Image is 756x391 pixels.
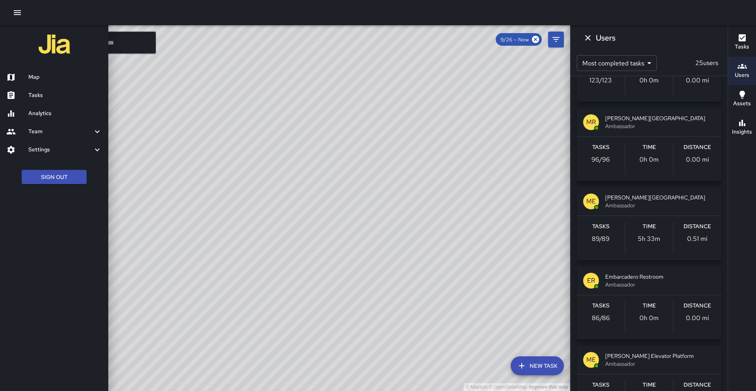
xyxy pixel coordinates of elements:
h6: Insights [732,128,752,136]
h6: Distance [684,222,711,231]
h6: Assets [733,99,751,108]
p: 5h 33m [638,234,660,244]
p: 0.51 mi [687,234,708,244]
button: New Task [511,356,564,375]
span: Ambassador [605,281,715,289]
h6: Time [643,143,656,152]
span: [PERSON_NAME][GEOGRAPHIC_DATA] [605,194,715,201]
p: 0.00 mi [686,155,709,164]
h6: Distance [684,381,711,389]
h6: Tasks [28,91,102,100]
h6: Map [28,73,102,82]
p: 0h 0m [639,76,659,85]
p: 0h 0m [639,155,659,164]
button: Dismiss [580,30,596,46]
span: Ambassador [605,122,715,130]
h6: Tasks [592,381,610,389]
h6: Settings [28,145,93,154]
span: Ambassador [605,201,715,209]
span: [PERSON_NAME][GEOGRAPHIC_DATA] [605,114,715,122]
p: 123 / 123 [589,76,612,85]
h6: Tasks [592,143,610,152]
p: 0h 0m [639,313,659,323]
p: 25 users [692,58,721,68]
h6: Time [643,222,656,231]
h6: Users [735,71,749,80]
p: 0.00 mi [686,76,709,85]
h6: Users [596,32,615,44]
button: Sign Out [22,170,87,184]
p: 96 / 96 [591,155,610,164]
p: ER [587,276,595,285]
h6: Team [28,127,93,136]
p: ME [586,197,596,206]
h6: Analytics [28,109,102,118]
h6: Tasks [592,222,610,231]
h6: Time [643,302,656,310]
div: Most completed tasks [577,55,657,71]
span: [PERSON_NAME] Elevator Platform [605,352,715,360]
h6: Distance [684,302,711,310]
h6: Tasks [592,302,610,310]
img: jia-logo [39,28,70,60]
h6: Tasks [735,43,749,51]
span: Embarcadero Restroom [605,273,715,281]
p: 0.00 mi [686,313,709,323]
p: 86 / 86 [592,313,610,323]
p: 89 / 89 [592,234,610,244]
h6: Distance [684,143,711,152]
p: ME [586,355,596,365]
p: MR [586,117,596,127]
h6: Time [643,381,656,389]
span: Ambassador [605,360,715,368]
